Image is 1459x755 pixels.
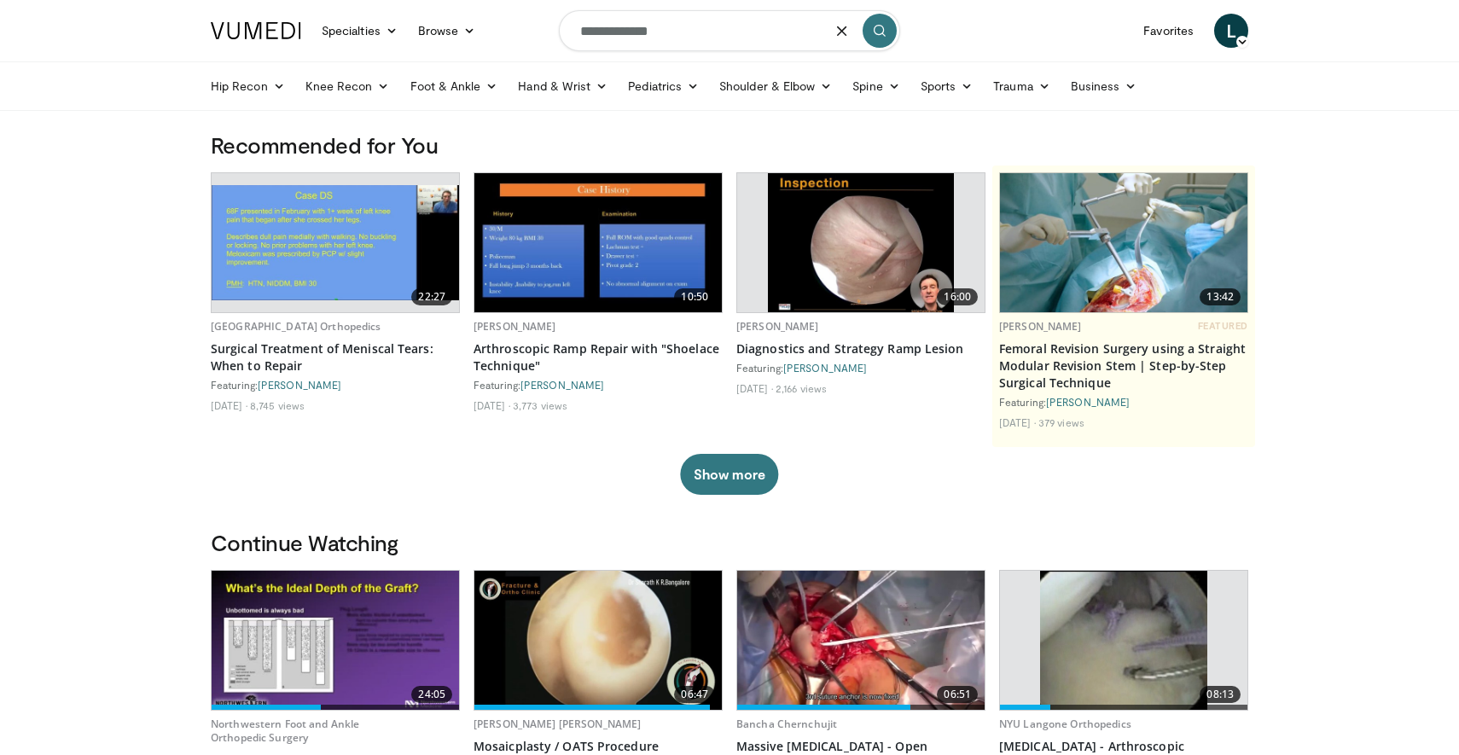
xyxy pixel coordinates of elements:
a: 06:51 [737,571,985,710]
a: 06:47 [474,571,722,710]
span: 06:51 [937,686,978,703]
span: FEATURED [1198,320,1248,332]
a: Hand & Wrist [508,69,618,103]
a: Arthroscopic Ramp Repair with "Shoelace Technique" [474,340,723,375]
a: Diagnostics and Strategy Ramp Lesion [736,340,985,357]
a: Trauma [983,69,1061,103]
a: [PERSON_NAME] [1046,396,1130,408]
li: 2,166 views [776,381,827,395]
li: 379 views [1038,415,1084,429]
a: Femoral Revision Surgery using a Straight Modular Revision Stem | Step-by-Step Surgical Technique [999,340,1248,392]
a: [PERSON_NAME] [474,319,556,334]
li: [DATE] [736,381,773,395]
a: [PERSON_NAME] [783,362,867,374]
a: 13:42 [1000,173,1247,312]
a: L [1214,14,1248,48]
a: Pediatrics [618,69,709,103]
span: 13:42 [1200,288,1241,305]
li: [DATE] [211,398,247,412]
a: Hip Recon [201,69,295,103]
h3: Continue Watching [211,529,1248,556]
a: 24:05 [212,571,459,710]
a: [PERSON_NAME] [PERSON_NAME] [474,717,641,731]
span: 10:50 [674,288,715,305]
h3: Recommended for You [211,131,1248,159]
a: Specialties [311,14,408,48]
a: [PERSON_NAME] [258,379,341,391]
a: Favorites [1133,14,1204,48]
img: mri_correlation_1.png.620x360_q85_upscale.jpg [1040,571,1207,710]
a: Surgical Treatment of Meniscal Tears: When to Repair [211,340,460,375]
img: 14b3e01c-1fa4-4764-a712-3ed13f47d441.620x360_q85_upscale.jpg [212,571,459,710]
a: Spine [842,69,910,103]
span: 06:47 [674,686,715,703]
img: VuMedi Logo [211,22,301,39]
a: Sports [910,69,984,103]
img: 37e67030-ce23-4c31-9344-e75ee6bbfd8f.620x360_q85_upscale.jpg [474,173,722,312]
li: 8,745 views [250,398,305,412]
img: cd0ba2c3-972a-40db-82cc-3495c9ac7b85.620x360_q85_upscale.jpg [737,571,985,710]
a: [PERSON_NAME] [999,319,1082,334]
li: [DATE] [999,415,1036,429]
a: Browse [408,14,486,48]
div: Featuring: [474,378,723,392]
li: 3,773 views [513,398,567,412]
a: NYU Langone Orthopedics [999,717,1131,731]
a: Business [1061,69,1148,103]
span: 08:13 [1200,686,1241,703]
a: 10:50 [474,173,722,312]
a: 08:13 [1000,571,1247,710]
span: 22:27 [411,288,452,305]
img: 4275ad52-8fa6-4779-9598-00e5d5b95857.620x360_q85_upscale.jpg [1000,173,1247,312]
a: [PERSON_NAME] [520,379,604,391]
a: Foot & Ankle [400,69,509,103]
a: Bancha Chernchujit [736,717,837,731]
a: [GEOGRAPHIC_DATA] Orthopedics [211,319,381,334]
a: Knee Recon [295,69,400,103]
a: 22:27 [212,173,459,312]
img: ff9a3da9-04ff-4d3e-89db-85658ad2ade6.620x360_q85_upscale.jpg [474,571,722,710]
img: 4b311231-421f-4f0b-aee3-25a73986fbc5.620x360_q85_upscale.jpg [768,173,954,312]
li: [DATE] [474,398,510,412]
button: Show more [680,454,778,495]
input: Search topics, interventions [559,10,900,51]
a: Northwestern Foot and Ankle Orthopedic Surgery [211,717,359,745]
div: Featuring: [999,395,1248,409]
span: 16:00 [937,288,978,305]
div: Featuring: [211,378,460,392]
a: Mosaicplasty / OATS Procedure [474,738,723,755]
div: Featuring: [736,361,985,375]
a: Shoulder & Elbow [709,69,842,103]
a: 16:00 [737,173,985,312]
span: 24:05 [411,686,452,703]
img: 73f26c0b-5ccf-44fc-8ea3-fdebfe20c8f0.620x360_q85_upscale.jpg [212,185,459,300]
a: [PERSON_NAME] [736,319,819,334]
